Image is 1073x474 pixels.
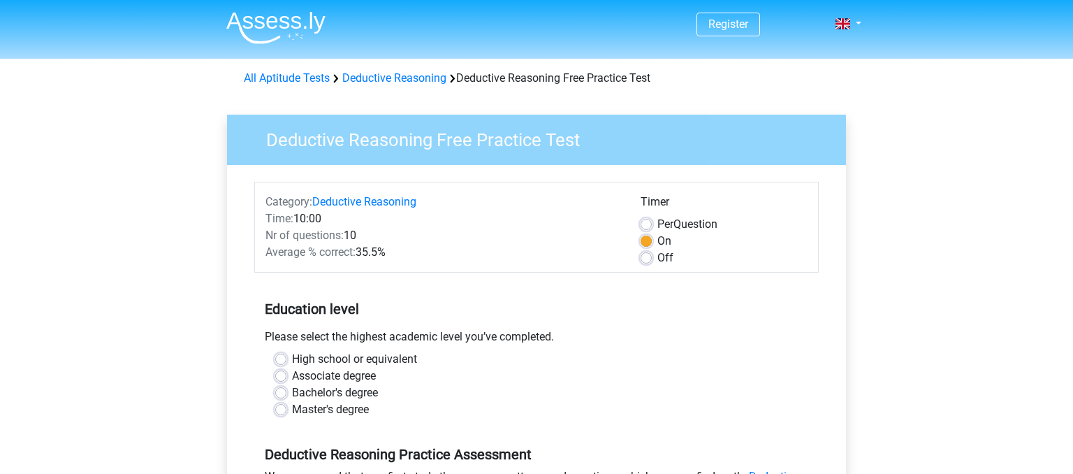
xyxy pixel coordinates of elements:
span: Category: [265,195,312,208]
span: Time: [265,212,293,225]
span: Per [657,217,673,231]
label: On [657,233,671,250]
label: Master's degree [292,401,369,418]
h5: Education level [265,295,808,323]
label: High school or equivalent [292,351,417,368]
div: Timer [641,194,808,216]
div: Please select the highest academic level you’ve completed. [254,329,819,351]
a: Deductive Reasoning [342,71,446,85]
a: Register [708,17,748,31]
h5: Deductive Reasoning Practice Assessment [265,446,808,463]
h3: Deductive Reasoning Free Practice Test [249,124,835,151]
div: 10 [255,227,630,244]
span: Nr of questions: [265,229,344,242]
span: Average % correct: [265,245,356,259]
label: Off [657,250,673,266]
label: Question [657,216,717,233]
a: All Aptitude Tests [244,71,330,85]
a: Deductive Reasoning [312,195,416,208]
div: 10:00 [255,210,630,227]
label: Bachelor's degree [292,385,378,401]
div: 35.5% [255,244,630,261]
label: Associate degree [292,368,376,385]
img: Assessly [226,11,326,44]
div: Deductive Reasoning Free Practice Test [238,70,835,87]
